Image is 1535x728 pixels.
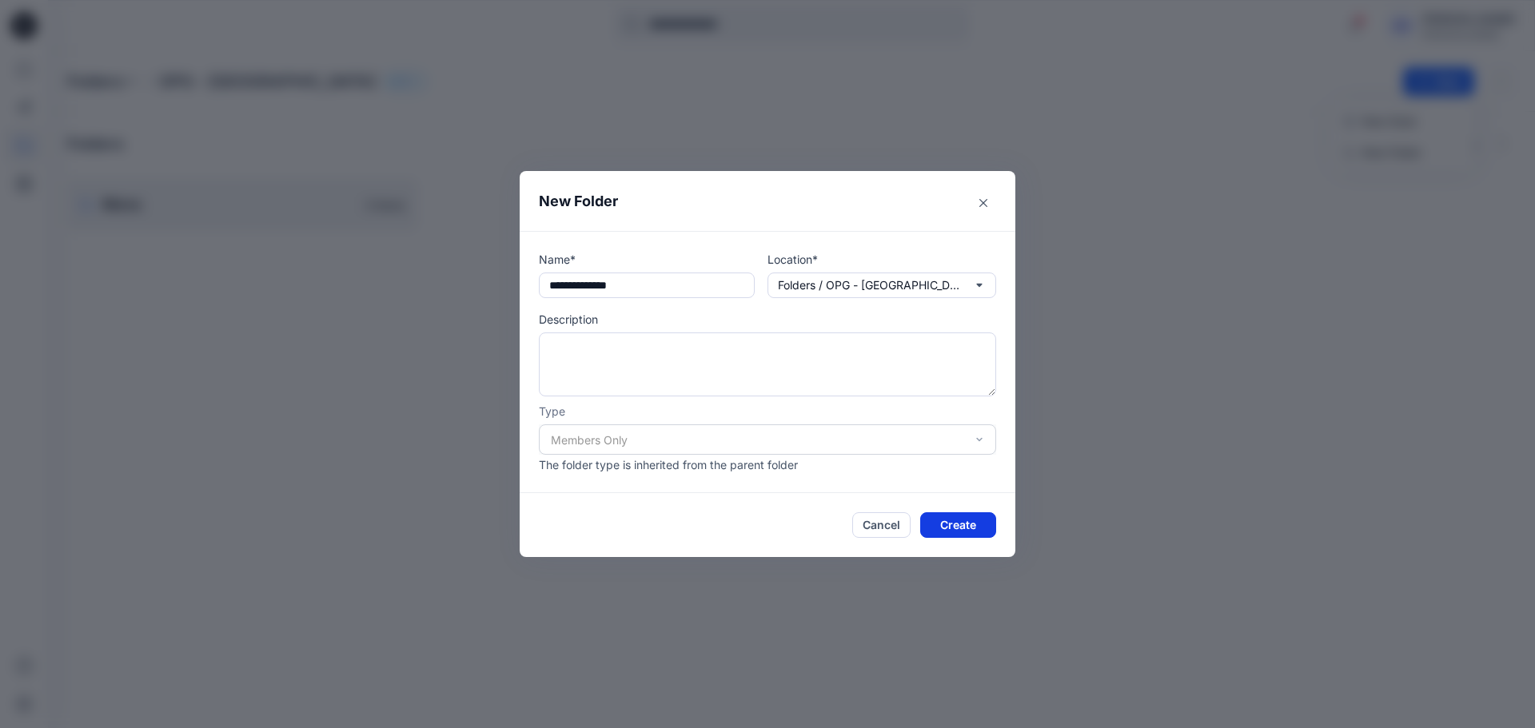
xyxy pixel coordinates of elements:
[767,251,996,268] p: Location*
[778,276,962,294] p: Folders / OPG - [GEOGRAPHIC_DATA]
[539,251,755,268] p: Name*
[520,171,1015,231] header: New Folder
[539,456,996,473] p: The folder type is inherited from the parent folder
[539,403,996,420] p: Type
[852,512,911,538] button: Cancel
[767,273,996,298] button: Folders / OPG - [GEOGRAPHIC_DATA]
[971,190,996,216] button: Close
[539,311,996,328] p: Description
[920,512,996,538] button: Create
